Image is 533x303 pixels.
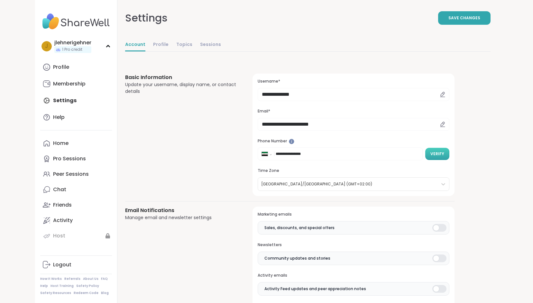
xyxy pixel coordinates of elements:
div: Profile [53,64,69,71]
h3: Marketing emails [258,212,449,217]
a: Profile [40,59,112,75]
h3: Username* [258,79,449,84]
div: Friends [53,201,72,209]
a: Account [125,39,145,51]
h3: Phone Number [258,138,449,144]
span: Save Changes [448,15,480,21]
a: Redeem Code [74,291,98,295]
a: Blog [101,291,109,295]
a: Safety Policy [76,284,99,288]
h3: Email* [258,109,449,114]
span: Verify [430,151,444,157]
iframe: Spotlight [289,139,294,144]
a: Help [40,284,48,288]
a: Membership [40,76,112,92]
a: Logout [40,257,112,272]
div: Settings [125,10,168,26]
h3: Newsletters [258,242,449,248]
span: Community updates and stories [264,255,330,261]
div: Logout [53,261,71,268]
a: Host Training [51,284,74,288]
div: Pro Sessions [53,155,86,162]
a: Activity [40,213,112,228]
a: Friends [40,197,112,213]
a: Help [40,110,112,125]
h3: Activity emails [258,273,449,278]
a: Peer Sessions [40,166,112,182]
div: Host [53,232,65,239]
div: Peer Sessions [53,171,89,178]
button: Save Changes [438,11,491,25]
h3: Basic Information [125,74,237,81]
div: Chat [53,186,66,193]
span: j [45,42,48,50]
a: Chat [40,182,112,197]
a: About Us [83,277,98,281]
h3: Time Zone [258,168,449,174]
div: Membership [53,80,86,87]
a: How It Works [40,277,62,281]
a: Referrals [64,277,80,281]
div: jlehnerigehner [54,39,91,46]
img: ShareWell Nav Logo [40,10,112,33]
span: 1 Pro credit [62,47,82,52]
span: Activity Feed updates and peer appreciation notes [264,286,366,292]
button: Verify [425,148,449,160]
div: Home [53,140,69,147]
a: FAQ [101,277,108,281]
h3: Email Notifications [125,207,237,214]
div: Help [53,114,65,121]
div: Update your username, display name, or contact details [125,81,237,95]
a: Host [40,228,112,244]
a: Home [40,136,112,151]
div: Activity [53,217,73,224]
a: Topics [176,39,192,51]
a: Safety Resources [40,291,71,295]
a: Pro Sessions [40,151,112,166]
a: Sessions [200,39,221,51]
a: Profile [153,39,169,51]
div: Manage email and newsletter settings [125,214,237,221]
span: Sales, discounts, and special offers [264,225,335,231]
